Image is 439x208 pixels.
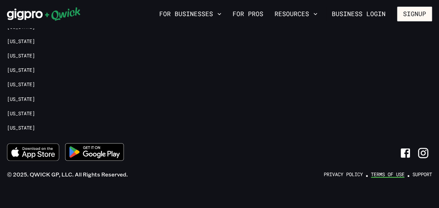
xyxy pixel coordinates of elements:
[366,167,368,181] span: ·
[412,171,432,178] a: Support
[414,144,432,162] a: Link to Instagram
[230,8,266,20] a: For Pros
[326,7,392,21] a: Business Login
[324,171,363,178] a: Privacy Policy
[156,8,224,20] button: For Businesses
[7,143,59,163] a: Download on the App Store
[7,81,35,88] a: [US_STATE]
[272,8,320,20] button: Resources
[397,7,432,21] button: Signup
[396,144,414,162] a: Link to Facebook
[7,171,128,178] span: © 2025. QWICK GP, LLC. All Rights Reserved.
[7,124,35,131] a: [US_STATE]
[7,53,35,59] a: [US_STATE]
[7,67,35,74] a: [US_STATE]
[7,38,35,45] a: [US_STATE]
[61,139,129,165] img: Get it on Google Play
[7,96,35,102] a: [US_STATE]
[7,110,35,117] a: [US_STATE]
[371,171,404,178] a: Terms of Use
[407,167,410,181] span: ·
